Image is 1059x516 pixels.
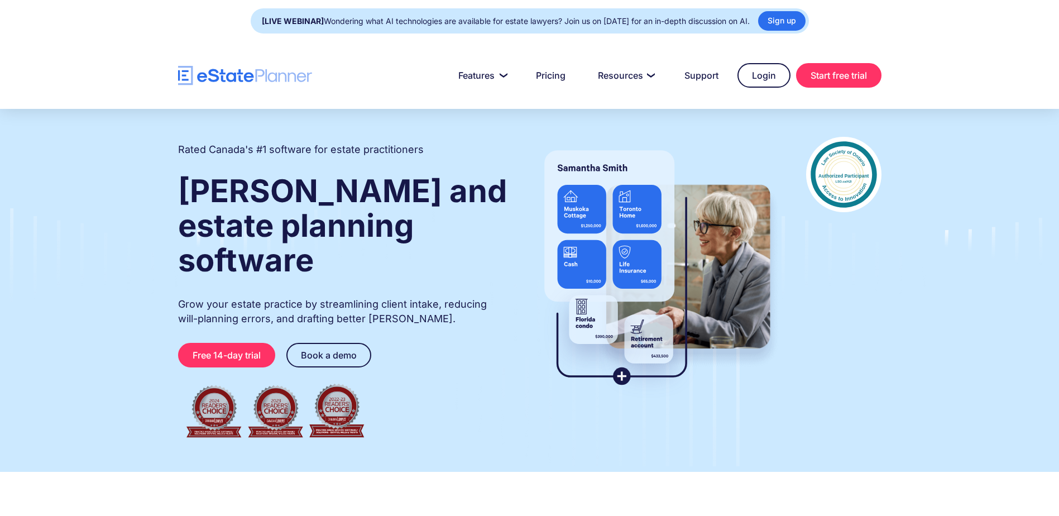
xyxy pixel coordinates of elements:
[178,343,275,367] a: Free 14-day trial
[262,13,750,29] div: Wondering what AI technologies are available for estate lawyers? Join us on [DATE] for an in-dept...
[286,343,371,367] a: Book a demo
[584,64,665,87] a: Resources
[262,16,324,26] strong: [LIVE WEBINAR]
[796,63,881,88] a: Start free trial
[178,172,507,279] strong: [PERSON_NAME] and estate planning software
[178,142,424,157] h2: Rated Canada's #1 software for estate practitioners
[758,11,806,31] a: Sign up
[445,64,517,87] a: Features
[178,66,312,85] a: home
[531,137,784,399] img: estate planner showing wills to their clients, using eState Planner, a leading estate planning so...
[737,63,790,88] a: Login
[178,297,509,326] p: Grow your estate practice by streamlining client intake, reducing will-planning errors, and draft...
[523,64,579,87] a: Pricing
[671,64,732,87] a: Support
